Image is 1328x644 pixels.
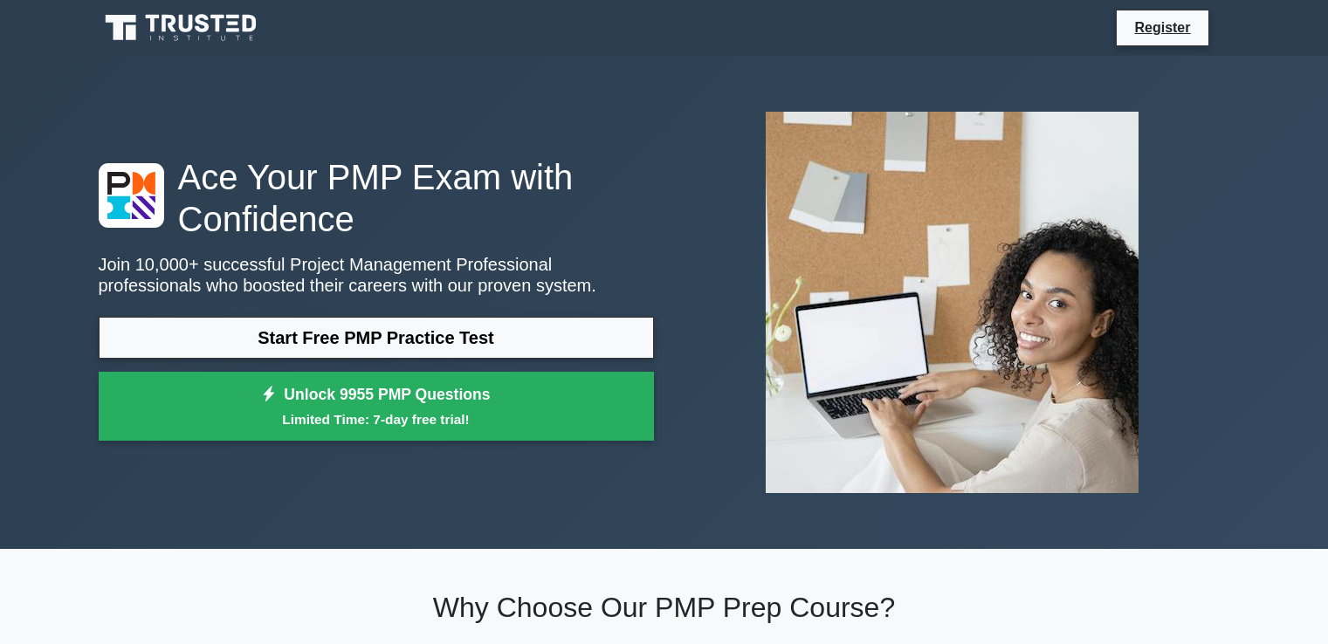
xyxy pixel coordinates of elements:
[99,372,654,442] a: Unlock 9955 PMP QuestionsLimited Time: 7-day free trial!
[99,254,654,296] p: Join 10,000+ successful Project Management Professional professionals who boosted their careers w...
[1124,17,1201,38] a: Register
[120,409,632,429] small: Limited Time: 7-day free trial!
[99,156,654,240] h1: Ace Your PMP Exam with Confidence
[99,591,1230,624] h2: Why Choose Our PMP Prep Course?
[99,317,654,359] a: Start Free PMP Practice Test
